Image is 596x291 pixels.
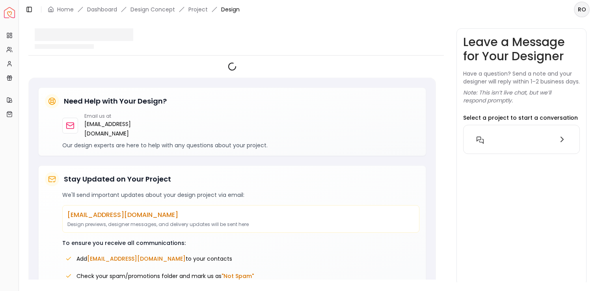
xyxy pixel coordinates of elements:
p: Have a question? Send a note and your designer will reply within 1–2 business days. [463,70,580,85]
a: Project [188,6,208,13]
h5: Need Help with Your Design? [64,96,167,107]
span: Check your spam/promotions folder and mark us as [76,272,254,280]
button: RO [574,2,590,17]
p: Select a project to start a conversation [463,114,578,122]
span: [EMAIL_ADDRESS][DOMAIN_NAME] [87,255,186,263]
p: Our design experts are here to help with any questions about your project. [62,141,419,149]
p: Design previews, designer messages, and delivery updates will be sent here [67,221,414,228]
h3: Leave a Message for Your Designer [463,35,580,63]
a: Spacejoy [4,7,15,18]
p: Note: This isn’t live chat, but we’ll respond promptly. [463,89,580,104]
span: Design [221,6,240,13]
p: We'll send important updates about your design project via email: [62,191,419,199]
span: RO [575,2,589,17]
p: [EMAIL_ADDRESS][DOMAIN_NAME] [67,210,414,220]
a: [EMAIL_ADDRESS][DOMAIN_NAME] [84,119,142,138]
a: Dashboard [87,6,117,13]
a: Home [57,6,74,13]
p: To ensure you receive all communications: [62,239,419,247]
nav: breadcrumb [48,6,240,13]
img: Spacejoy Logo [4,7,15,18]
span: Add to your contacts [76,255,232,263]
p: Email us at [84,113,142,119]
li: Design Concept [130,6,175,13]
span: "Not Spam" [222,272,254,280]
h5: Stay Updated on Your Project [64,174,171,185]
